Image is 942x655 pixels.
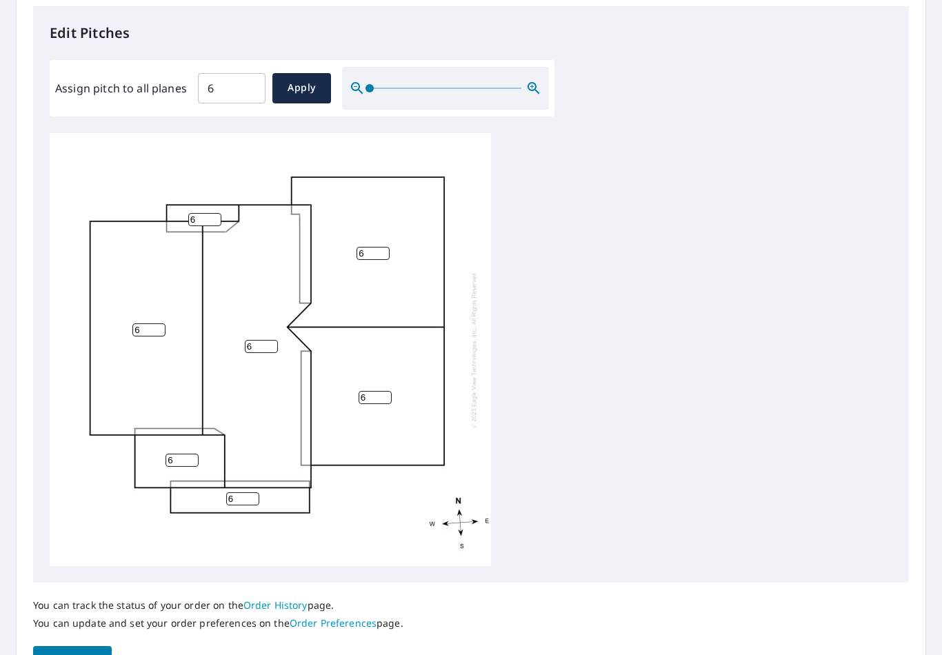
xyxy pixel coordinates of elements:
[243,598,308,612] a: Order History
[55,80,187,97] label: Assign pitch to all planes
[50,23,892,43] p: Edit Pitches
[33,599,403,612] p: You can track the status of your order on the page.
[290,616,377,629] a: Order Preferences
[283,79,320,97] span: Apply
[198,69,265,108] input: 00.0
[33,617,403,629] p: You can update and set your order preferences on the page.
[272,73,331,103] button: Apply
